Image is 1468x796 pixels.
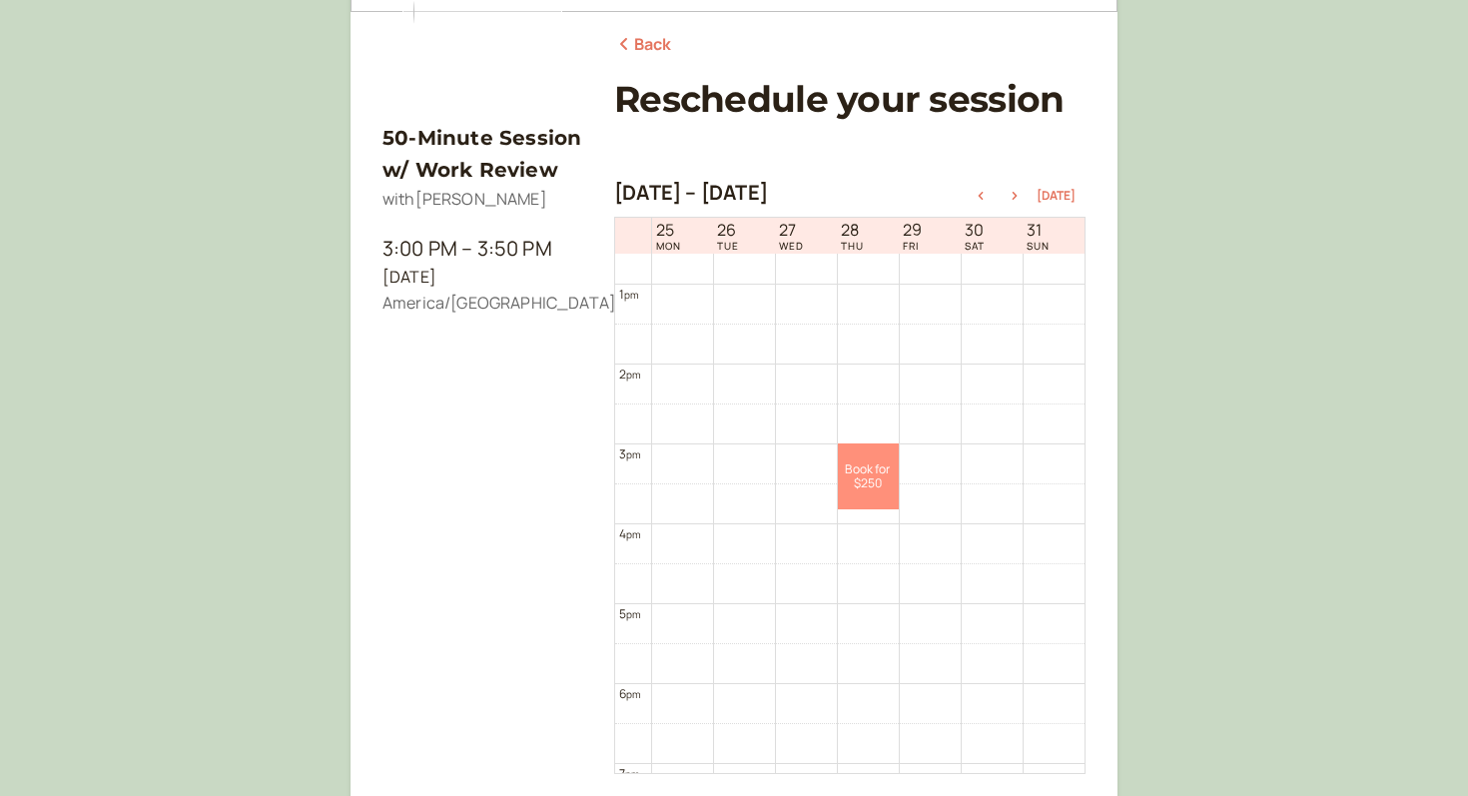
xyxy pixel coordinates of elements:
[614,78,1086,121] h1: Reschedule your session
[626,687,640,701] span: pm
[1027,221,1050,240] span: 31
[965,240,985,252] span: SAT
[899,219,926,254] a: August 29, 2025
[965,221,985,240] span: 30
[656,240,681,252] span: MON
[614,181,768,205] h2: [DATE] – [DATE]
[619,684,641,703] div: 6
[1023,219,1054,254] a: August 31, 2025
[626,527,640,541] span: pm
[625,767,639,781] span: pm
[652,219,685,254] a: August 25, 2025
[626,447,640,461] span: pm
[624,288,638,302] span: pm
[382,265,582,291] div: [DATE]
[779,221,804,240] span: 27
[838,462,899,491] span: Book for $250
[619,764,640,783] div: 7
[1027,240,1050,252] span: SUN
[382,233,582,265] div: 3:00 PM – 3:50 PM
[779,240,804,252] span: WED
[382,188,547,210] span: with [PERSON_NAME]
[626,368,640,382] span: pm
[717,240,739,252] span: TUE
[656,221,681,240] span: 25
[619,365,641,384] div: 2
[619,285,639,304] div: 1
[614,32,672,58] a: Back
[619,604,641,623] div: 5
[626,607,640,621] span: pm
[903,240,922,252] span: FRI
[713,219,743,254] a: August 26, 2025
[717,221,739,240] span: 26
[382,291,582,317] div: America/[GEOGRAPHIC_DATA]
[903,221,922,240] span: 29
[841,240,864,252] span: THU
[619,524,641,543] div: 4
[1037,189,1076,203] button: [DATE]
[837,219,868,254] a: August 28, 2025
[841,221,864,240] span: 28
[382,122,582,187] h3: 50-Minute Session w/ Work Review
[775,219,808,254] a: August 27, 2025
[961,219,989,254] a: August 30, 2025
[619,444,641,463] div: 3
